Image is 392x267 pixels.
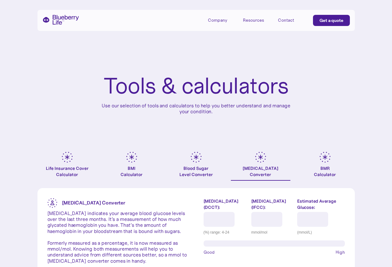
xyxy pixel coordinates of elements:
div: BMI Calculator [121,165,143,178]
div: Contact [278,18,294,23]
label: [MEDICAL_DATA] (IFCC): [251,198,293,210]
a: BMRCalculator [295,152,355,181]
a: Get a quote [313,15,350,26]
div: (%) range: 4-24 [204,229,247,235]
a: BMICalculator [102,152,161,181]
p: Use our selection of tools and calculators to help you better understand and manage your condition. [97,103,295,114]
div: Get a quote [319,17,343,24]
div: Resources [243,15,271,25]
div: (mmol/L) [297,229,345,235]
a: Blood SugarLevel Converter [166,152,226,181]
strong: [MEDICAL_DATA] Converter [62,200,126,206]
p: [MEDICAL_DATA] indicates your average blood glucose levels over the last three months. It’s a mea... [47,210,189,264]
h1: Tools & calculators [104,74,288,98]
div: Resources [243,18,264,23]
a: Contact [278,15,306,25]
span: High [336,249,345,255]
div: Blood Sugar Level Converter [179,165,213,178]
a: [MEDICAL_DATA]Converter [231,152,290,181]
div: Company [208,15,236,25]
span: Good [204,249,215,255]
label: Estimated Average Glucose: [297,198,345,210]
a: home [42,15,79,25]
div: Company [208,18,227,23]
div: [MEDICAL_DATA] Converter [243,165,278,178]
div: BMR Calculator [314,165,336,178]
div: Life Insurance Cover Calculator [37,165,97,178]
div: mmol/mol [251,229,293,235]
a: Life Insurance Cover Calculator [37,152,97,181]
label: [MEDICAL_DATA] (DCCT): [204,198,247,210]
